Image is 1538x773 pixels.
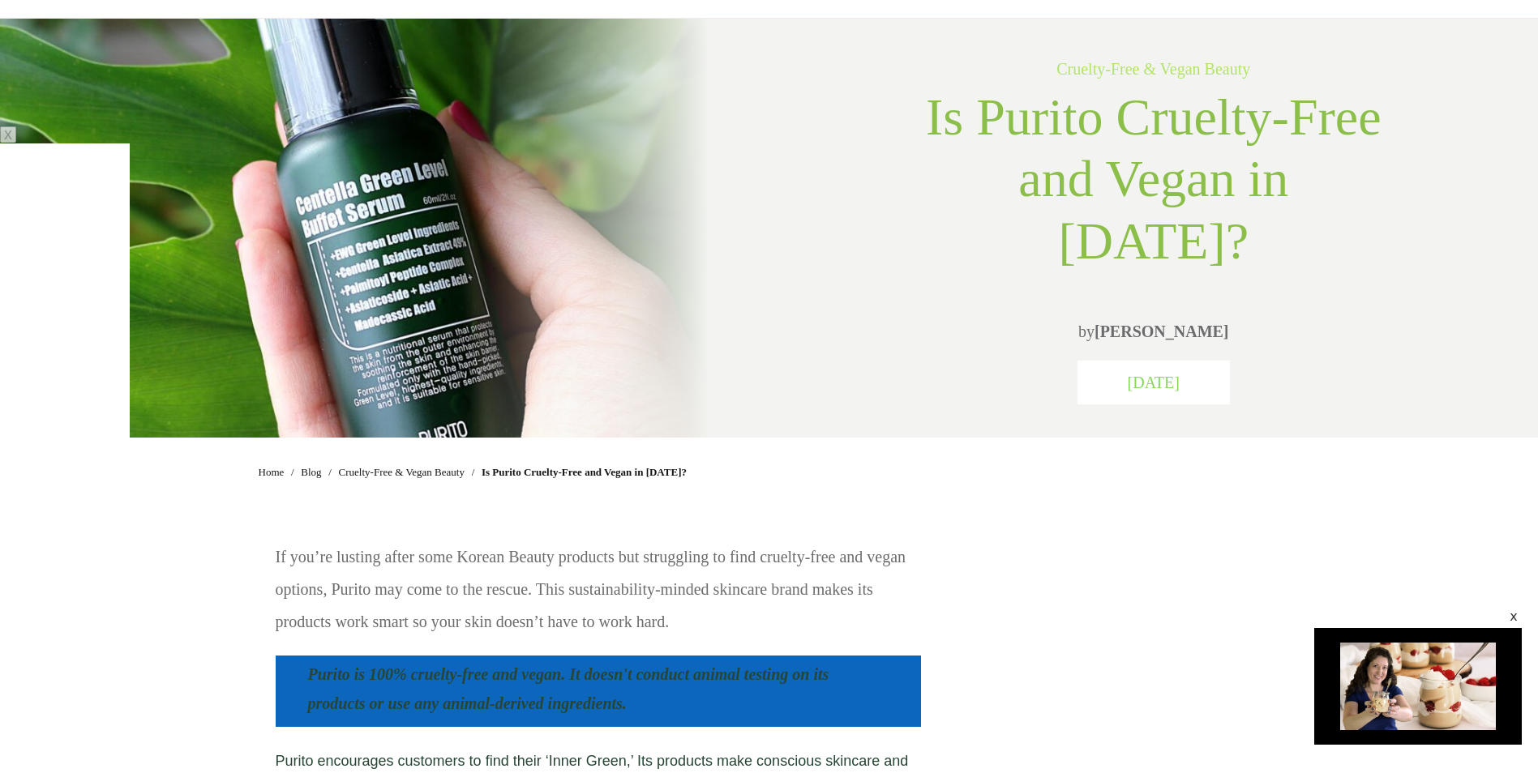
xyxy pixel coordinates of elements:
[1507,610,1520,623] div: x
[339,466,465,478] span: Cruelty-Free & Vegan Beauty
[301,466,321,478] span: Blog
[1128,374,1180,391] span: [DATE]
[482,462,687,483] span: Is Purito Cruelty-Free and Vegan in [DATE]?
[276,540,921,654] p: If you’re lusting after some Korean Beauty products but struggling to find cruelty-free and vegan...
[920,315,1387,348] p: by
[259,462,285,483] a: Home
[308,665,829,712] strong: Purito is 100% cruelty-free and vegan. It doesn't conduct animal testing on its products or use a...
[259,466,285,478] span: Home
[301,462,321,483] a: Blog
[1314,628,1522,745] div: Video Player
[1056,60,1250,78] a: Cruelty-Free & Vegan Beauty
[287,467,298,477] li: /
[1095,322,1229,340] a: [PERSON_NAME]
[325,467,336,477] li: /
[926,88,1382,271] span: Is Purito Cruelty-Free and Vegan in [DATE]?
[339,462,465,483] a: Cruelty-Free & Vegan Beauty
[468,467,478,477] li: /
